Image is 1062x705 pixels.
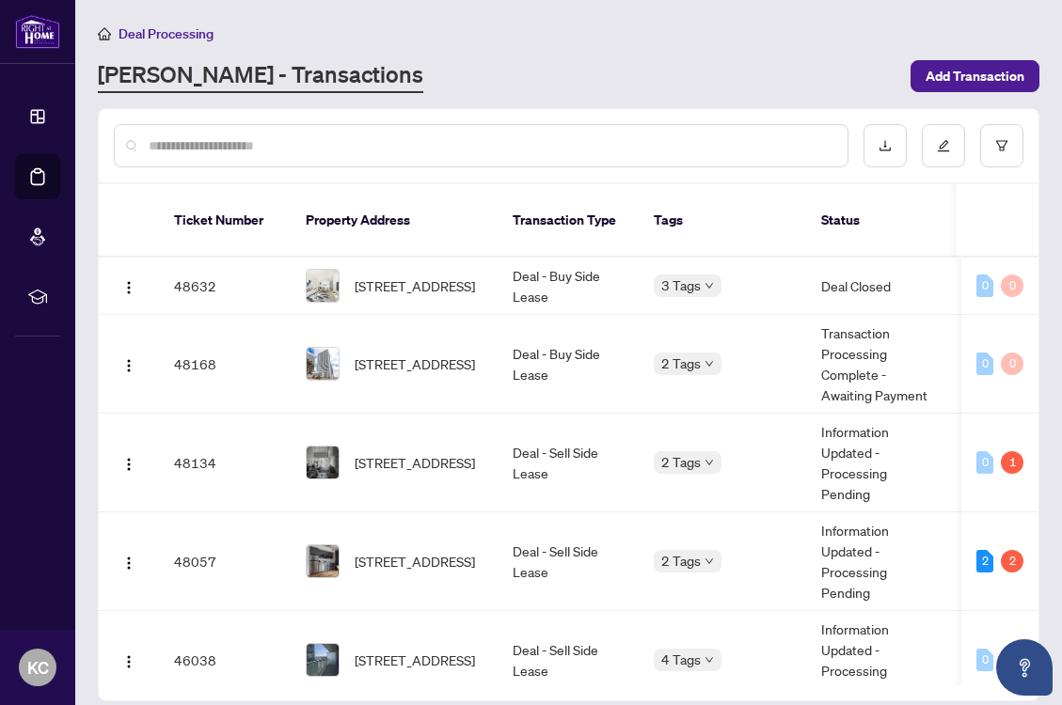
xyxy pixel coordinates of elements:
[705,556,714,566] span: down
[922,124,965,167] button: edit
[159,258,291,315] td: 48632
[980,124,1023,167] button: filter
[806,414,947,512] td: Information Updated - Processing Pending
[121,358,136,373] img: Logo
[159,184,291,258] th: Ticket Number
[121,556,136,571] img: Logo
[937,139,950,152] span: edit
[995,139,1008,152] span: filter
[806,184,947,258] th: Status
[355,551,475,572] span: [STREET_ADDRESS]
[1001,274,1023,297] div: 0
[705,281,714,290] span: down
[498,258,639,315] td: Deal - Buy Side Lease
[498,414,639,512] td: Deal - Sell Side Lease
[498,512,639,611] td: Deal - Sell Side Lease
[661,649,701,670] span: 4 Tags
[1001,352,1023,375] div: 0
[98,59,423,93] a: [PERSON_NAME] - Transactions
[159,512,291,611] td: 48057
[976,550,993,572] div: 2
[661,451,701,473] span: 2 Tags
[159,315,291,414] td: 48168
[1001,451,1023,474] div: 1
[355,353,475,374] span: [STREET_ADDRESS]
[355,275,475,296] span: [STREET_ADDRESS]
[947,184,1060,258] th: Project Name
[705,359,714,368] span: down
[1001,550,1023,572] div: 2
[355,650,475,670] span: [STREET_ADDRESS]
[498,315,639,414] td: Deal - Buy Side Lease
[976,352,993,375] div: 0
[996,639,1053,696] button: Open asap
[976,649,993,671] div: 0
[307,644,339,676] img: thumbnail-img
[114,447,144,478] button: Logo
[27,654,49,681] span: KC
[705,655,714,665] span: down
[806,258,947,315] td: Deal Closed
[307,446,339,478] img: thumbnail-img
[911,60,1039,92] button: Add Transaction
[121,654,136,669] img: Logo
[879,139,892,152] span: download
[806,512,947,611] td: Information Updated - Processing Pending
[705,458,714,467] span: down
[498,184,639,258] th: Transaction Type
[639,184,806,258] th: Tags
[307,545,339,577] img: thumbnail-img
[947,512,1060,611] td: -
[307,270,339,302] img: thumbnail-img
[947,315,1060,414] td: -
[947,258,1060,315] td: -
[98,27,111,40] span: home
[864,124,907,167] button: download
[114,349,144,379] button: Logo
[661,352,701,374] span: 2 Tags
[114,645,144,675] button: Logo
[947,414,1060,512] td: -
[119,25,214,42] span: Deal Processing
[114,271,144,301] button: Logo
[926,61,1024,91] span: Add Transaction
[159,414,291,512] td: 48134
[121,280,136,295] img: Logo
[15,14,60,49] img: logo
[121,457,136,472] img: Logo
[661,274,701,296] span: 3 Tags
[976,274,993,297] div: 0
[355,452,475,473] span: [STREET_ADDRESS]
[307,348,339,380] img: thumbnail-img
[661,550,701,572] span: 2 Tags
[976,451,993,474] div: 0
[806,315,947,414] td: Transaction Processing Complete - Awaiting Payment
[114,546,144,576] button: Logo
[291,184,498,258] th: Property Address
